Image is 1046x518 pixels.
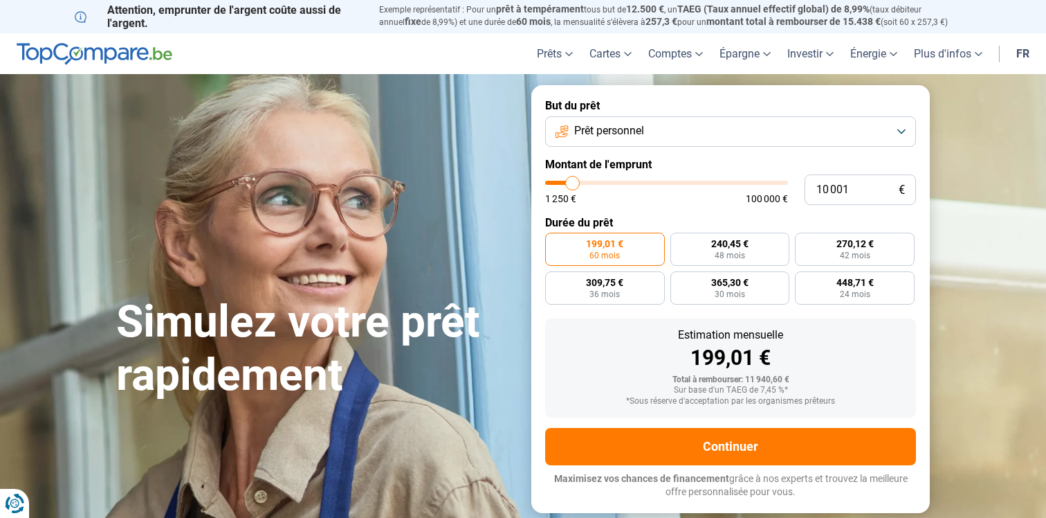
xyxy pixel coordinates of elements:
[556,375,905,385] div: Total à rembourser: 11 940,60 €
[840,251,870,260] span: 42 mois
[840,290,870,298] span: 24 mois
[711,33,779,74] a: Épargne
[746,194,788,204] span: 100 000 €
[711,239,749,249] span: 240,45 €
[556,397,905,407] div: *Sous réserve d'acceptation par les organismes prêteurs
[589,290,620,298] span: 36 mois
[715,251,745,260] span: 48 mois
[715,290,745,298] span: 30 mois
[545,116,916,147] button: Prêt personnel
[545,472,916,499] p: grâce à nos experts et trouvez la meilleure offre personnalisée pour vous.
[1008,33,1038,74] a: fr
[586,239,623,249] span: 199,01 €
[586,278,623,287] span: 309,75 €
[581,33,640,74] a: Cartes
[779,33,842,74] a: Investir
[545,99,916,112] label: But du prêt
[545,428,916,465] button: Continuer
[75,3,363,30] p: Attention, emprunter de l'argent coûte aussi de l'argent.
[379,3,971,28] p: Exemple représentatif : Pour un tous but de , un (taux débiteur annuel de 8,99%) et une durée de ...
[677,3,870,15] span: TAEG (Taux annuel effectif global) de 8,99%
[836,278,874,287] span: 448,71 €
[906,33,991,74] a: Plus d'infos
[545,194,576,204] span: 1 250 €
[405,16,421,27] span: fixe
[640,33,711,74] a: Comptes
[706,16,881,27] span: montant total à rembourser de 15.438 €
[574,123,644,139] span: Prêt personnel
[842,33,906,74] a: Énergie
[711,278,749,287] span: 365,30 €
[516,16,551,27] span: 60 mois
[545,158,916,171] label: Montant de l'emprunt
[554,473,729,484] span: Maximisez vos chances de financement
[556,348,905,368] div: 199,01 €
[529,33,581,74] a: Prêts
[645,16,677,27] span: 257,3 €
[589,251,620,260] span: 60 mois
[116,296,515,402] h1: Simulez votre prêt rapidement
[626,3,664,15] span: 12.500 €
[17,43,172,65] img: TopCompare
[836,239,874,249] span: 270,12 €
[899,184,905,196] span: €
[496,3,584,15] span: prêt à tempérament
[556,386,905,395] div: Sur base d'un TAEG de 7,45 %*
[556,330,905,341] div: Estimation mensuelle
[545,216,916,229] label: Durée du prêt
